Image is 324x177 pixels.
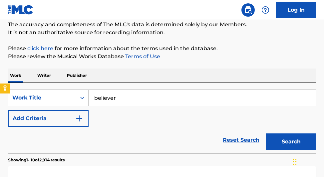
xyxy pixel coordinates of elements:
[8,21,316,29] p: The accuracy and completeness of The MLC's data is determined solely by our Members.
[8,89,316,153] form: Search Form
[219,133,263,147] a: Reset Search
[276,2,316,18] a: Log In
[8,110,89,127] button: Add Criteria
[8,29,316,37] p: It is not an authoritative source for recording information.
[259,3,272,17] div: Help
[266,133,316,150] button: Search
[261,6,269,14] img: help
[35,69,53,83] p: Writer
[293,152,297,172] div: Drag
[8,157,65,163] p: Showing 1 - 10 of 2,914 results
[8,5,34,15] img: MLC Logo
[291,145,324,177] iframe: Chat Widget
[27,45,53,52] a: click here
[65,69,89,83] p: Publisher
[8,45,316,53] p: Please for more information about the terms used in the database.
[8,53,316,61] p: Please review the Musical Works Database
[75,114,83,122] img: 9d2ae6d4665cec9f34b9.svg
[12,94,72,102] div: Work Title
[241,3,255,17] a: Public Search
[124,53,160,60] a: Terms of Use
[8,69,23,83] p: Work
[244,6,252,14] img: search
